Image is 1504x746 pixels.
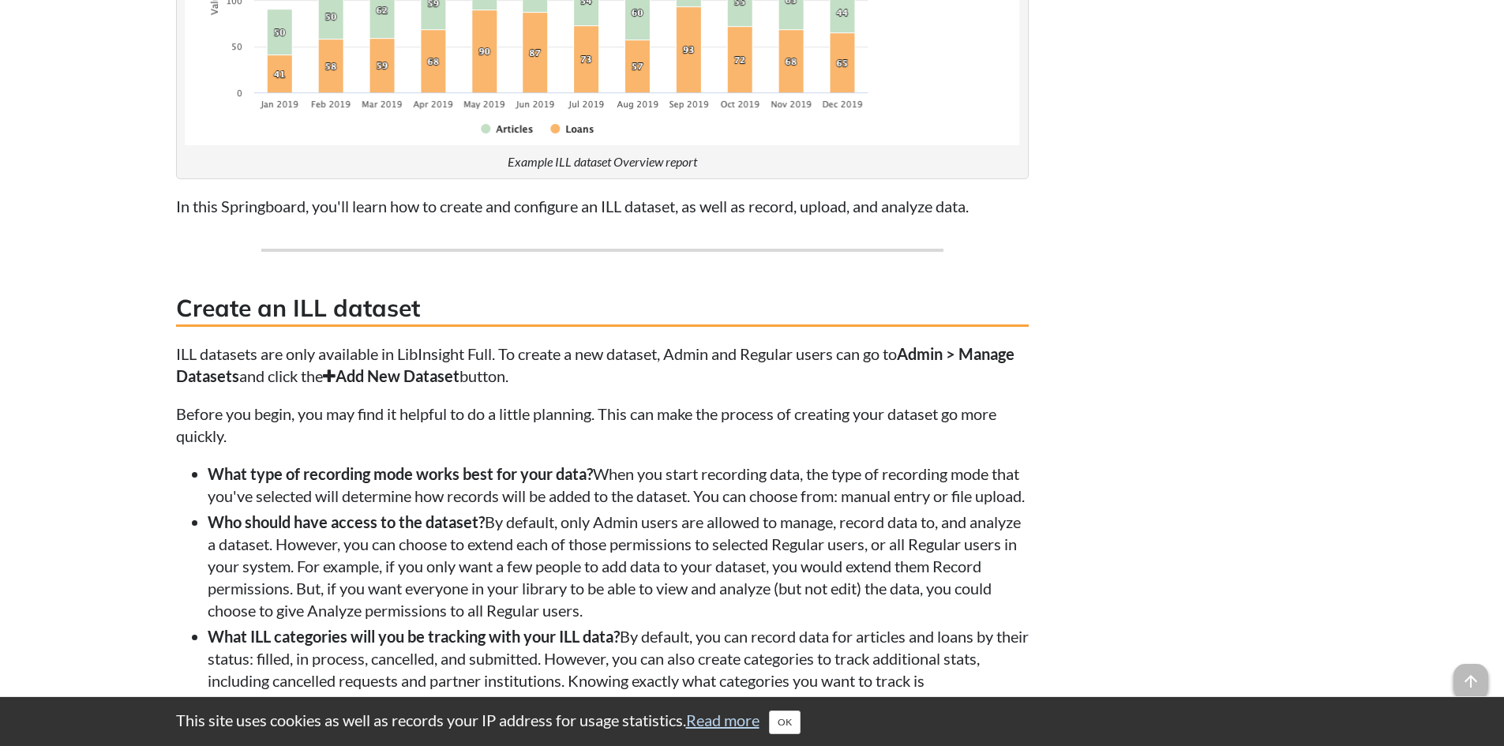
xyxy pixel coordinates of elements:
li: By default, only Admin users are allowed to manage, record data to, and analyze a dataset. Howeve... [208,511,1029,621]
strong: Who should have access to the dataset? [208,512,485,531]
figcaption: Example ILL dataset Overview report [508,153,697,171]
span: arrow_upward [1453,664,1488,699]
a: Read more [686,710,760,729]
li: When you start recording data, the type of recording mode that you've selected will determine how... [208,463,1029,507]
a: arrow_upward [1453,665,1488,684]
strong: What type of recording mode works best for your data? [208,464,593,483]
div: This site uses cookies as well as records your IP address for usage statistics. [160,709,1345,734]
strong: What ILL categories will you be tracking with your ILL data? [208,627,620,646]
li: By default, you can record data for articles and loans by their status: filled, in process, cance... [208,625,1029,714]
h3: Create an ILL dataset [176,291,1029,327]
button: Close [769,710,801,734]
p: ILL datasets are only available in LibInsight Full. To create a new dataset, Admin and Regular us... [176,343,1029,387]
strong: Add New Dataset [323,366,459,385]
p: Before you begin, you may find it helpful to do a little planning. This can make the process of c... [176,403,1029,447]
p: In this Springboard, you'll learn how to create and configure an ILL dataset, as well as record, ... [176,195,1029,217]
